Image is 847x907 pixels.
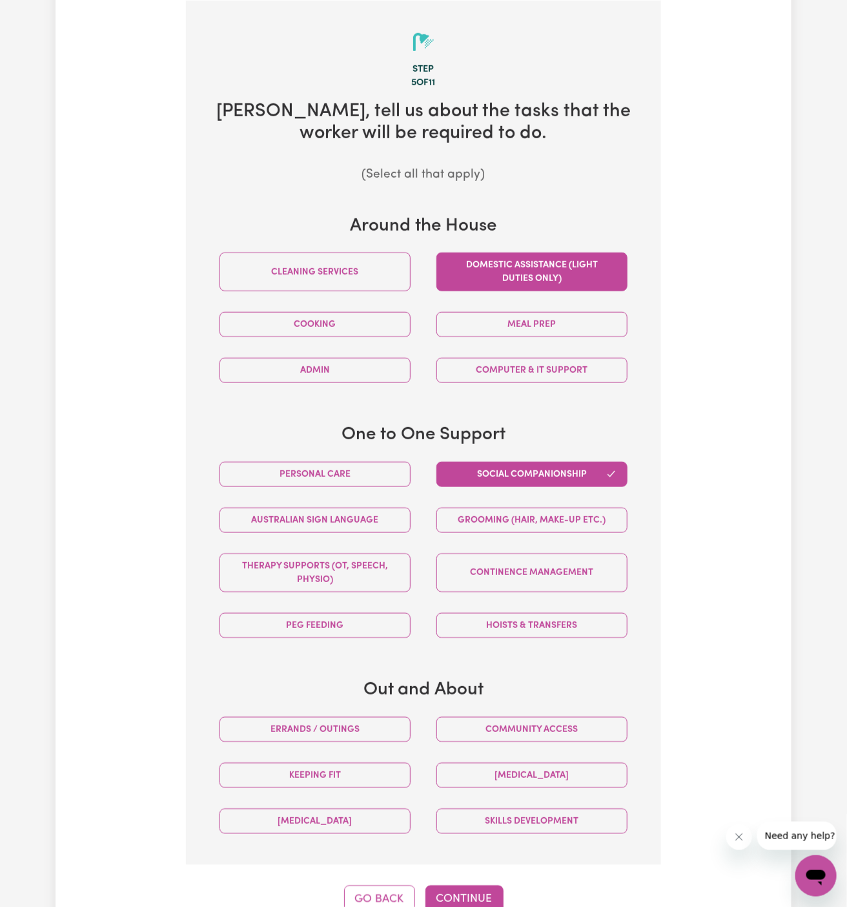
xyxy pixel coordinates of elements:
[207,63,640,77] div: Step
[436,809,628,834] button: Skills Development
[207,216,640,238] h3: Around the House
[436,763,628,788] button: [MEDICAL_DATA]
[436,462,628,487] button: Social companionship
[436,717,628,742] button: Community access
[436,253,628,291] button: Domestic assistance (light duties only)
[207,76,640,90] div: 5 of 11
[219,358,411,383] button: Admin
[207,101,640,145] h2: [PERSON_NAME] , tell us about the tasks that the worker will be required to do.
[757,822,837,850] iframe: Message from company
[207,680,640,702] h3: Out and About
[219,613,411,638] button: PEG feeding
[219,253,411,291] button: Cleaning services
[219,312,411,337] button: Cooking
[219,809,411,834] button: [MEDICAL_DATA]
[219,554,411,592] button: Therapy Supports (OT, speech, physio)
[219,717,411,742] button: Errands / Outings
[436,554,628,592] button: Continence management
[436,358,628,383] button: Computer & IT Support
[436,613,628,638] button: Hoists & transfers
[207,166,640,185] p: (Select all that apply)
[795,855,837,897] iframe: Button to launch messaging window
[207,424,640,446] h3: One to One Support
[726,824,752,850] iframe: Close message
[436,312,628,337] button: Meal prep
[219,763,411,788] button: Keeping fit
[436,508,628,533] button: Grooming (hair, make-up etc.)
[219,508,411,533] button: Australian Sign Language
[219,462,411,487] button: Personal care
